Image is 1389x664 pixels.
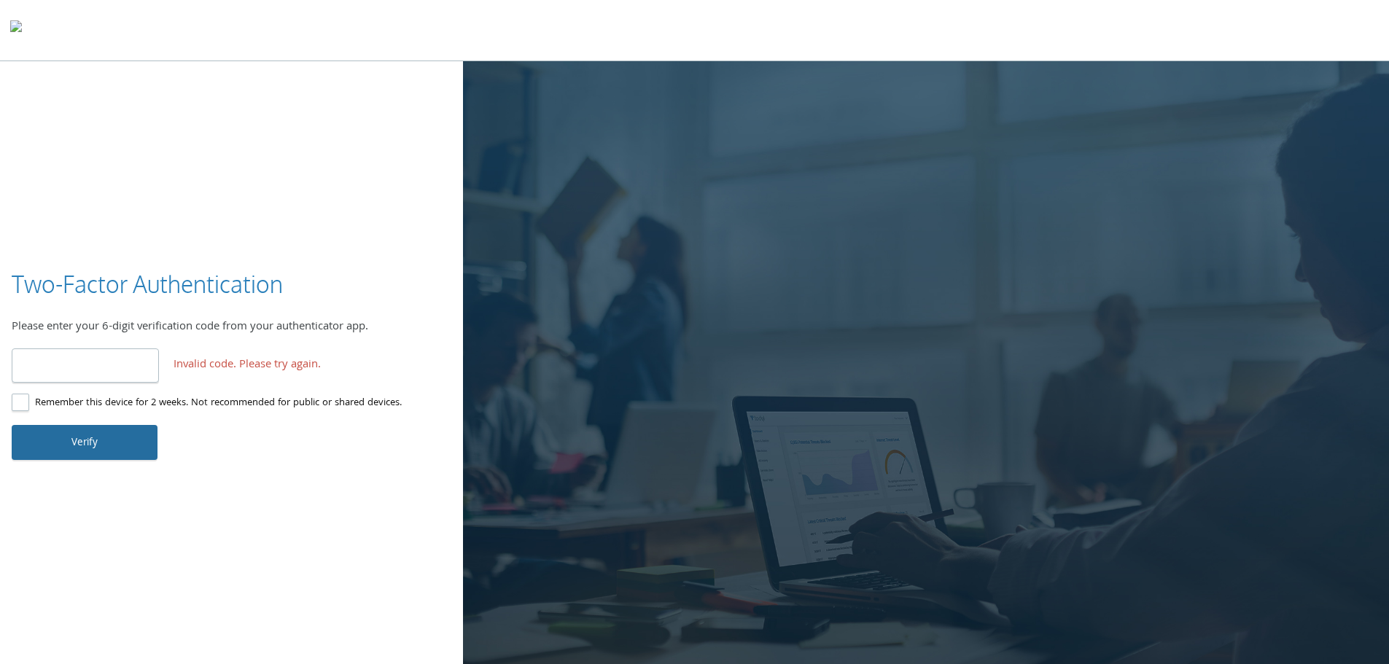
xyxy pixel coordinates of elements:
h3: Two-Factor Authentication [12,268,283,301]
img: todyl-logo-dark.svg [10,15,22,44]
div: Please enter your 6-digit verification code from your authenticator app. [12,319,451,337]
button: Verify [12,425,157,460]
label: Remember this device for 2 weeks. Not recommended for public or shared devices. [12,394,402,413]
span: Invalid code. Please try again. [174,356,321,375]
